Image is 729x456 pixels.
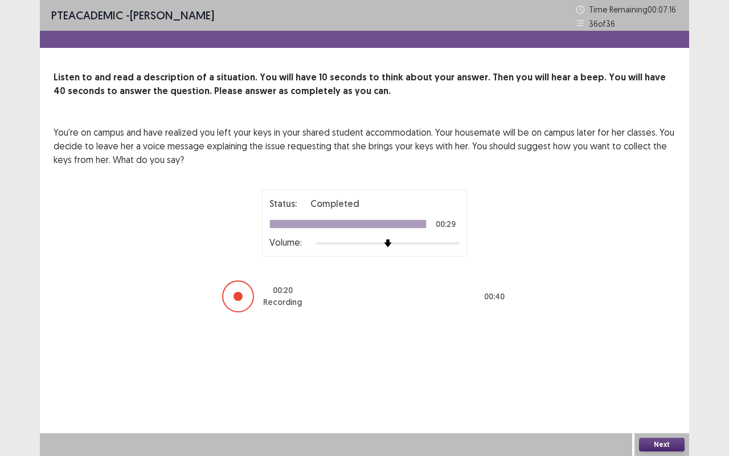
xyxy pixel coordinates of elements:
[589,18,615,30] p: 36 of 36
[269,235,302,249] p: Volume:
[310,197,359,210] p: Completed
[484,291,505,303] p: 00 : 40
[639,438,685,451] button: Next
[589,3,678,15] p: Time Remaining 00 : 07 : 16
[51,8,123,22] span: PTE academic
[54,71,675,98] p: Listen to and read a description of a situation. You will have 10 seconds to think about your ans...
[384,239,392,247] img: arrow-thumb
[54,125,675,166] p: You're on campus and have realized you left your keys in your shared student accommodation. Your ...
[269,197,297,210] p: Status:
[263,296,302,308] p: Recording
[51,7,214,24] p: - [PERSON_NAME]
[273,284,293,296] p: 00 : 20
[436,220,456,228] p: 00:29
